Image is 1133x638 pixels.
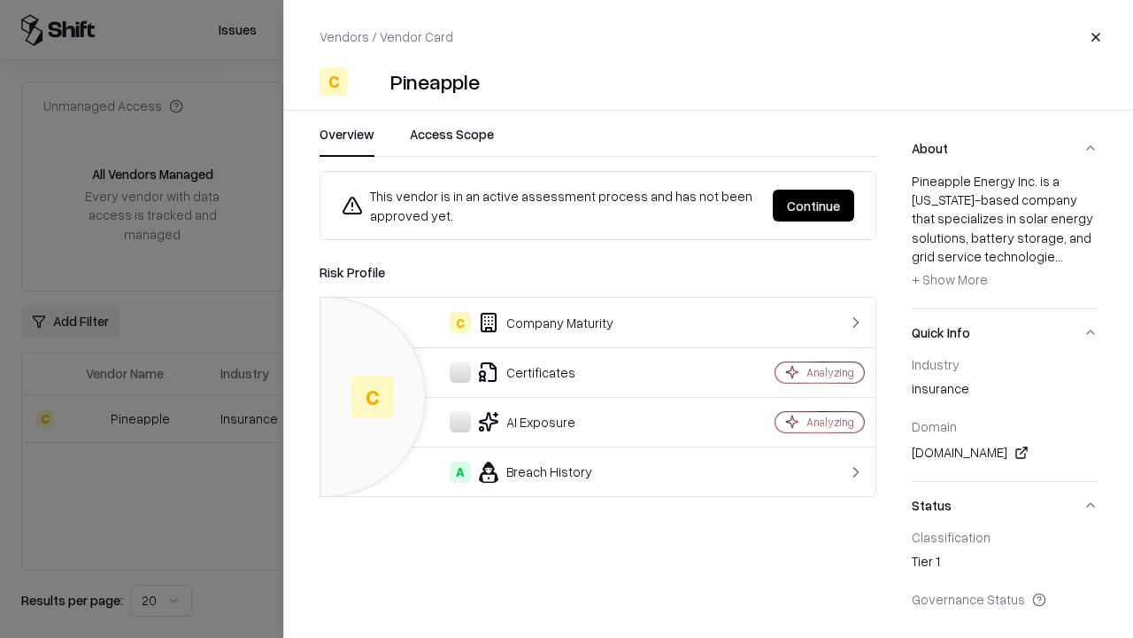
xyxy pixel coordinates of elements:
button: Continue [773,190,854,222]
div: insurance [912,379,1098,404]
div: This vendor is in an active assessment process and has not been approved yet. [342,186,759,225]
div: Pineapple Energy Inc. is a [US_STATE]-based company that specializes in solar energy solutions, b... [912,172,1098,294]
span: + Show More [912,271,988,287]
button: + Show More [912,266,988,294]
div: Risk Profile [320,261,876,283]
img: Pineapple [355,67,383,96]
div: Governance Status [912,591,1098,607]
div: Company Maturity [335,312,713,333]
div: Breach History [335,462,713,483]
div: About [912,172,1098,308]
div: C [450,312,471,333]
div: Pineapple [390,67,480,96]
div: C [351,376,394,418]
div: Tier 1 [912,552,1098,577]
div: AI Exposure [335,411,713,432]
p: Vendors / Vendor Card [320,27,453,46]
div: Analyzing [806,415,854,430]
div: C [320,67,348,96]
div: A [450,462,471,483]
button: Quick Info [912,309,1098,356]
div: Classification [912,529,1098,545]
button: Status [912,482,1098,529]
button: Access Scope [410,125,494,157]
button: Overview [320,125,374,157]
div: [DOMAIN_NAME] [912,442,1098,463]
div: Quick Info [912,356,1098,481]
span: ... [1055,248,1063,264]
div: Analyzing [806,365,854,380]
button: About [912,125,1098,172]
div: Domain [912,418,1098,434]
div: Certificates [335,362,713,383]
div: Industry [912,356,1098,372]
